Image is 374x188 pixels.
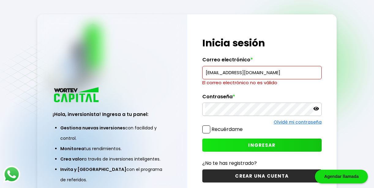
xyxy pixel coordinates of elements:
[202,57,322,66] label: Correo electrónico
[202,94,322,103] label: Contraseña
[60,166,126,172] span: Invita y [GEOGRAPHIC_DATA]
[202,169,322,183] button: CREAR UNA CUENTA
[202,36,322,50] h1: Inicia sesión
[53,111,172,118] h3: ¡Hola, inversionista! Ingresa a tu panel:
[202,139,322,152] button: INGRESAR
[53,86,101,104] img: logo_wortev_capital
[248,142,275,148] span: INGRESAR
[3,166,20,183] img: logos_whatsapp-icon.242b2217.svg
[60,154,164,164] li: a través de inversiones inteligentes.
[211,126,243,133] label: Recuérdame
[60,164,164,185] li: con el programa de referidos.
[202,159,322,167] p: ¿No te has registrado?
[274,119,322,125] a: Olvidé mi contraseña
[315,170,368,183] div: Agendar llamada
[60,123,164,143] li: con facilidad y control.
[60,125,125,131] span: Gestiona nuevas inversiones
[205,66,319,79] input: hola@wortev.capital
[60,156,84,162] span: Crea valor
[202,79,322,86] p: El correo electrónico no es válido
[60,143,164,154] li: tus rendimientos.
[60,146,84,152] span: Monitorea
[202,159,322,183] a: ¿No te has registrado?CREAR UNA CUENTA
